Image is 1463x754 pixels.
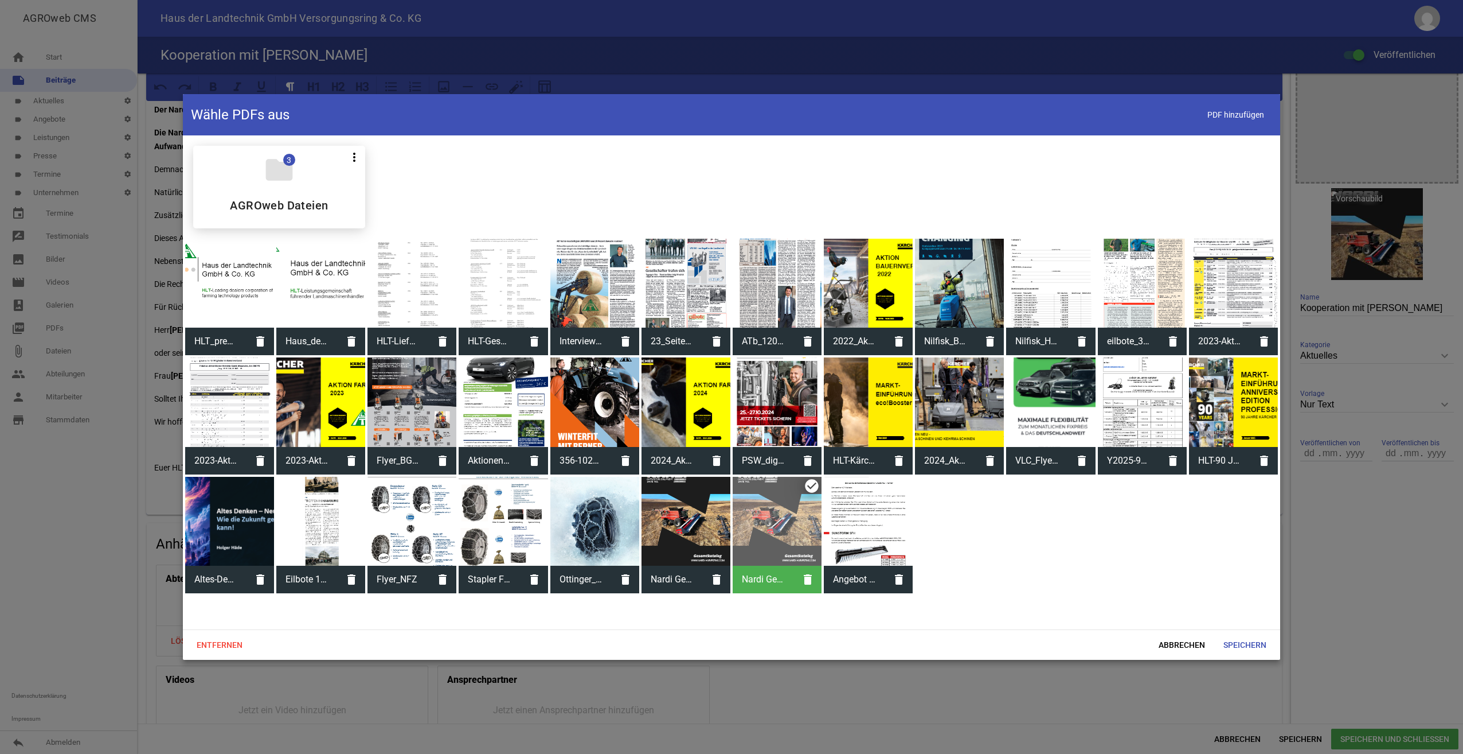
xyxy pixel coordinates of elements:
[191,106,290,124] h4: Wähle PDFs aus
[347,150,361,164] i: more_vert
[185,446,247,476] span: 2023-Aktion-Farmer-Bestellblatt-Fachhandel
[794,447,822,475] i: delete
[824,327,885,356] span: 2022_Aktionsbeschreibung_Bauernverband_HLT
[915,327,976,356] span: Nilfisk_Broschüre_Herbst-Aktion_2022
[521,447,548,475] i: delete
[367,327,429,356] span: HLT-Lieferantenverzeichnis
[1189,327,1250,356] span: 2023-Aktion-Farmer-Bestellformular-Endkunde
[703,447,730,475] i: delete
[247,566,274,593] i: delete
[824,565,885,594] span: Angebot HLT
[915,446,976,476] span: 2024_Aktionsbeschreibung_HLT_Aktion Alt gegen Neu
[885,447,913,475] i: delete
[703,328,730,355] i: delete
[1068,447,1096,475] i: delete
[550,327,612,356] span: Interview_Uwe_Zernickel_Agrartechnik
[247,447,274,475] i: delete
[1189,446,1250,476] span: HLT-90 Jahre Kärcher Anniversary Edition Professional
[367,565,429,594] span: Flyer_NFZ
[276,565,338,594] span: Eilbote 11-25
[641,446,703,476] span: 2024_Aktion_Farmer_INFO-HLT
[459,327,520,356] span: HLT-Gesellschafterverzeichnis
[550,565,612,594] span: Ottinger_Katalog_2024-2025_EUR
[367,446,429,476] span: Flyer_BG_Bau_A1_E4
[1159,328,1187,355] i: delete
[976,447,1004,475] i: delete
[521,566,548,593] i: delete
[276,327,338,356] span: Haus_der_Landtechnik17_Keyn
[185,565,247,594] span: Altes-Denken-Neue-Welt-Wie-die-Zukunft-gelingen-kann
[429,447,456,475] i: delete
[1250,447,1278,475] i: delete
[283,154,295,166] span: 3
[824,446,885,476] span: HLT-Kärcher_Markeinführung eco!Booster Professional
[733,565,794,594] span: Nardi General Catalogue 2025_DE
[885,566,913,593] i: delete
[612,328,639,355] i: delete
[703,566,730,593] i: delete
[193,146,365,228] div: AGROweb Dateien
[1006,327,1067,356] span: Nilfisk_Herbstaktion 2022_Bestellformular Geräte_beschreibbar
[343,146,365,166] button: more_vert
[459,565,520,594] span: Stapler Flyer Typ A + B
[1199,103,1272,127] span: PDF hinzufügen
[612,447,639,475] i: delete
[521,328,548,355] i: delete
[733,446,794,476] span: PSW_digital_Besucheraquise_2024_rz
[1149,635,1214,655] span: Abbrechen
[612,566,639,593] i: delete
[185,327,247,356] span: HLT_presentation
[263,154,295,186] i: folder
[1098,446,1159,476] span: Y2025-90 Jahre Kärcher Bestellformular
[641,565,703,594] span: Nardi General Catalogue 2025_DE_WEB
[550,446,612,476] span: 356-1023_KAM_Winterfit mit Berner+HLT
[976,328,1004,355] i: delete
[230,200,328,211] h5: AGROweb Dateien
[429,566,456,593] i: delete
[429,328,456,355] i: delete
[338,328,365,355] i: delete
[1068,328,1096,355] i: delete
[247,328,274,355] i: delete
[733,327,794,356] span: ATb_1205_S.8
[187,635,252,655] span: Entfernen
[1159,447,1187,475] i: delete
[794,566,822,593] i: delete
[1098,327,1159,356] span: eilbote_39_2022_S.1213
[338,566,365,593] i: delete
[641,327,703,356] span: 23_Seite_Nr_08_2010
[276,446,338,476] span: 2023-Aktionsbeschreibung-Farmer-HLT
[1214,635,1276,655] span: Speichern
[1250,328,1278,355] i: delete
[338,447,365,475] i: delete
[794,328,822,355] i: delete
[885,328,913,355] i: delete
[1006,446,1067,476] span: VLC_Flyer B2B
[459,446,520,476] span: Aktionen_VBG_Mitglieder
